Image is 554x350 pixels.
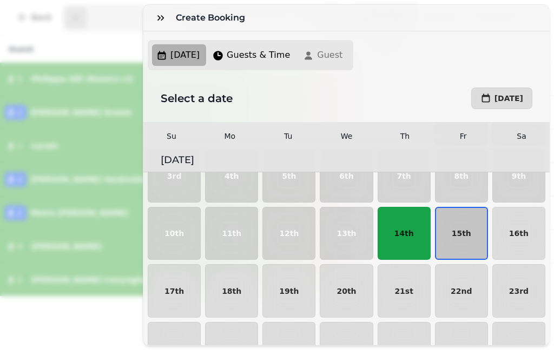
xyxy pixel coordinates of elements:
[471,87,532,109] button: [DATE]
[262,150,315,203] button: 5th
[320,264,373,317] button: 20th
[435,131,491,142] div: Fr
[222,230,241,237] p: 11th
[148,264,201,317] button: 17th
[222,287,241,295] p: 18th
[176,11,249,24] h3: Create Booking
[378,207,431,260] button: 14th
[148,150,201,203] button: 3rd
[509,287,529,295] p: 23rd
[205,150,258,203] button: 4th
[337,230,356,237] p: 13th
[435,264,488,317] button: 22nd
[493,131,550,142] div: Sa
[282,172,296,180] p: 5th
[225,172,239,180] p: 4th
[320,207,373,260] button: 13th
[202,131,258,142] div: Mo
[205,264,258,317] button: 18th
[509,230,529,237] p: 16th
[319,131,375,142] div: We
[317,49,342,62] span: Guest
[337,287,356,295] p: 20th
[320,150,373,203] button: 6th
[205,207,258,260] button: 11th
[170,49,200,62] span: [DATE]
[494,95,523,102] span: [DATE]
[148,207,201,260] button: 10th
[512,172,526,180] p: 9th
[492,150,545,203] button: 9th
[378,264,431,317] button: 21st
[164,230,184,237] p: 10th
[377,131,433,142] div: Th
[492,264,545,317] button: 23rd
[435,207,488,260] button: 15th
[339,172,353,180] p: 6th
[161,152,532,167] h3: [DATE]
[167,172,182,180] p: 3rd
[435,150,488,203] button: 8th
[394,230,414,237] p: 14th
[279,287,299,295] p: 19th
[262,207,315,260] button: 12th
[452,230,471,237] p: 15th
[378,150,431,203] button: 7th
[260,131,316,142] div: Tu
[262,264,315,317] button: 19th
[451,287,472,295] p: 22nd
[227,49,290,62] span: Guests & Time
[161,91,342,106] h2: Select a date
[397,172,411,180] p: 7th
[279,230,299,237] p: 12th
[454,172,469,180] p: 8th
[492,207,545,260] button: 16th
[143,131,200,142] div: Su
[394,287,413,295] p: 21st
[164,287,184,295] p: 17th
